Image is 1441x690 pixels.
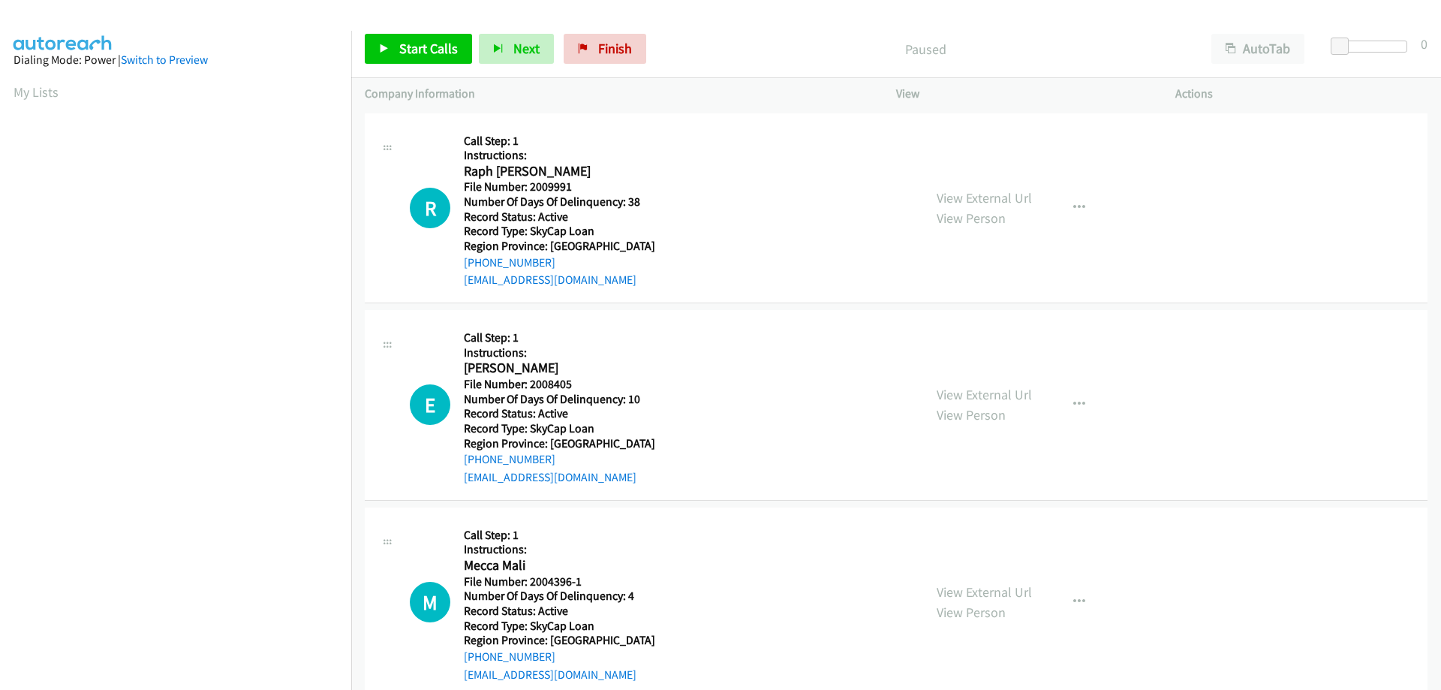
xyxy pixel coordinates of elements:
[464,649,555,664] a: [PHONE_NUMBER]
[513,40,540,57] span: Next
[464,604,655,619] h5: Record Status: Active
[464,436,655,451] h5: Region Province: [GEOGRAPHIC_DATA]
[410,188,450,228] h1: R
[464,452,555,466] a: [PHONE_NUMBER]
[410,384,450,425] div: The call is yet to be attempted
[937,406,1006,423] a: View Person
[410,582,450,622] div: The call is yet to be attempted
[410,188,450,228] div: The call is yet to be attempted
[464,619,655,634] h5: Record Type: SkyCap Loan
[464,273,636,287] a: [EMAIL_ADDRESS][DOMAIN_NAME]
[666,39,1184,59] p: Paused
[464,360,639,377] h2: [PERSON_NAME]
[464,377,655,392] h5: File Number: 2008405
[464,633,655,648] h5: Region Province: [GEOGRAPHIC_DATA]
[365,85,869,103] p: Company Information
[121,53,208,67] a: Switch to Preview
[479,34,554,64] button: Next
[464,148,655,163] h5: Instructions:
[1175,85,1427,103] p: Actions
[464,667,636,682] a: [EMAIL_ADDRESS][DOMAIN_NAME]
[464,406,655,421] h5: Record Status: Active
[937,583,1032,601] a: View External Url
[896,85,1148,103] p: View
[464,421,655,436] h5: Record Type: SkyCap Loan
[464,392,655,407] h5: Number Of Days Of Delinquency: 10
[399,40,458,57] span: Start Calls
[464,194,655,209] h5: Number Of Days Of Delinquency: 38
[464,163,639,180] h2: Raph [PERSON_NAME]
[464,345,655,360] h5: Instructions:
[464,239,655,254] h5: Region Province: [GEOGRAPHIC_DATA]
[1421,34,1427,54] div: 0
[1338,41,1407,53] div: Delay between calls (in seconds)
[937,189,1032,206] a: View External Url
[937,386,1032,403] a: View External Url
[464,224,655,239] h5: Record Type: SkyCap Loan
[14,83,59,101] a: My Lists
[14,51,338,69] div: Dialing Mode: Power |
[464,134,655,149] h5: Call Step: 1
[1211,34,1304,64] button: AutoTab
[464,179,655,194] h5: File Number: 2009991
[464,209,655,224] h5: Record Status: Active
[464,255,555,270] a: [PHONE_NUMBER]
[410,384,450,425] h1: E
[365,34,472,64] a: Start Calls
[598,40,632,57] span: Finish
[464,557,639,574] h2: Mecca Mali
[564,34,646,64] a: Finish
[937,604,1006,621] a: View Person
[464,528,655,543] h5: Call Step: 1
[464,542,655,557] h5: Instructions:
[410,582,450,622] h1: M
[464,330,655,345] h5: Call Step: 1
[464,589,655,604] h5: Number Of Days Of Delinquency: 4
[937,209,1006,227] a: View Person
[464,574,655,589] h5: File Number: 2004396-1
[464,470,636,484] a: [EMAIL_ADDRESS][DOMAIN_NAME]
